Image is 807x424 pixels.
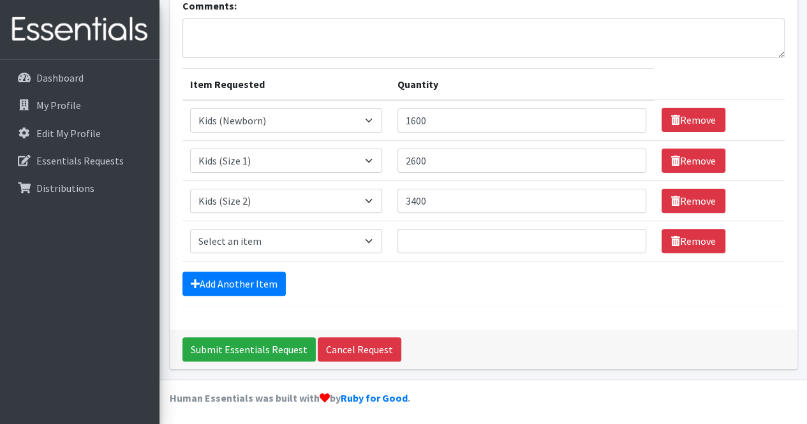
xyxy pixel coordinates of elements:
[182,68,390,100] th: Item Requested
[36,99,81,112] p: My Profile
[36,154,124,167] p: Essentials Requests
[662,189,725,213] a: Remove
[5,121,154,146] a: Edit My Profile
[182,272,286,296] a: Add Another Item
[5,8,154,51] img: HumanEssentials
[5,92,154,118] a: My Profile
[662,229,725,253] a: Remove
[662,149,725,173] a: Remove
[662,108,725,132] a: Remove
[36,182,94,194] p: Distributions
[5,65,154,91] a: Dashboard
[170,391,410,404] strong: Human Essentials was built with by .
[5,148,154,173] a: Essentials Requests
[390,68,654,100] th: Quantity
[182,337,316,362] input: Submit Essentials Request
[318,337,401,362] a: Cancel Request
[36,127,101,140] p: Edit My Profile
[341,391,408,404] a: Ruby for Good
[36,71,84,84] p: Dashboard
[5,175,154,201] a: Distributions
